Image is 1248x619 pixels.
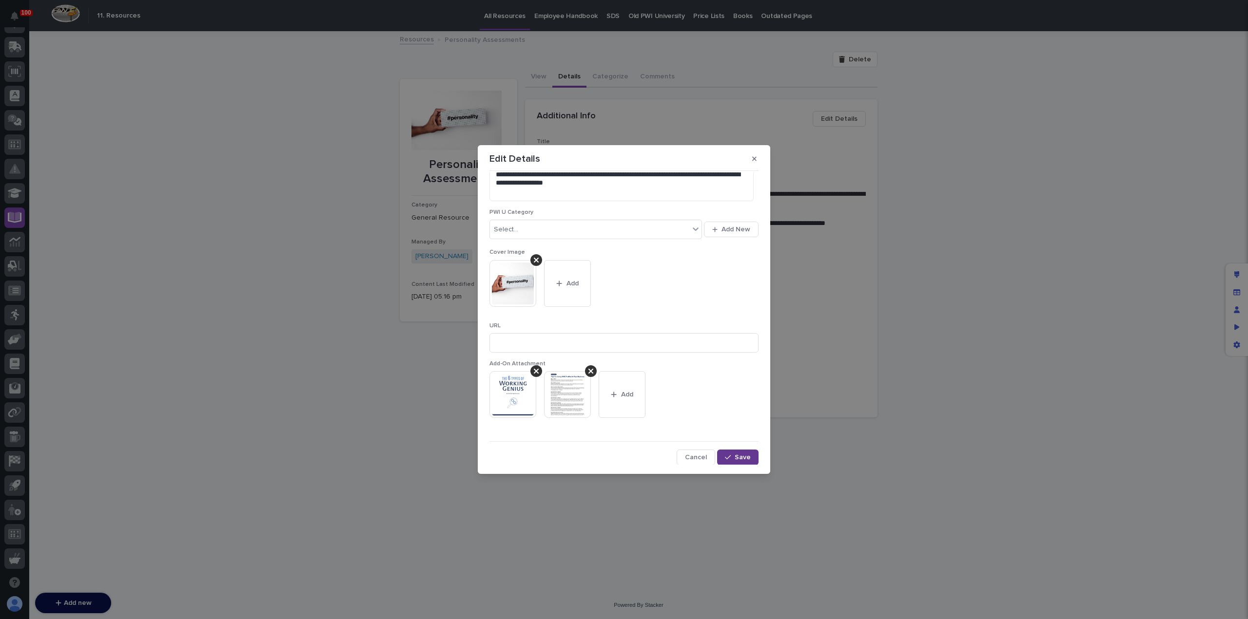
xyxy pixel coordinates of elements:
[677,450,715,465] button: Cancel
[494,225,518,235] div: Select...
[33,108,160,118] div: Start new chat
[10,9,29,29] img: Stacker
[544,260,591,307] button: Add
[69,180,118,188] a: Powered byPylon
[10,108,27,126] img: 1736555164131-43832dd5-751b-4058-ba23-39d91318e5a0
[704,222,759,237] button: Add New
[489,209,533,215] span: PWI U Category
[71,156,124,166] span: Onboarding Call
[599,371,645,418] button: Add
[19,156,53,166] span: Help Docs
[57,152,128,170] a: 🔗Onboarding Call
[10,157,18,165] div: 📖
[489,249,525,255] span: Cover Image
[489,153,540,165] p: Edit Details
[489,323,501,329] span: URL
[735,453,751,462] span: Save
[10,38,177,54] p: Welcome 👋
[10,54,177,70] p: How can we help?
[566,279,579,288] span: Add
[6,152,57,170] a: 📖Help Docs
[97,180,118,188] span: Pylon
[721,225,750,234] span: Add New
[621,390,633,399] span: Add
[717,450,759,465] button: Save
[489,361,546,367] span: Add-On Attachment
[166,111,177,123] button: Start new chat
[33,118,123,126] div: We're available if you need us!
[685,453,707,462] span: Cancel
[61,157,69,165] div: 🔗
